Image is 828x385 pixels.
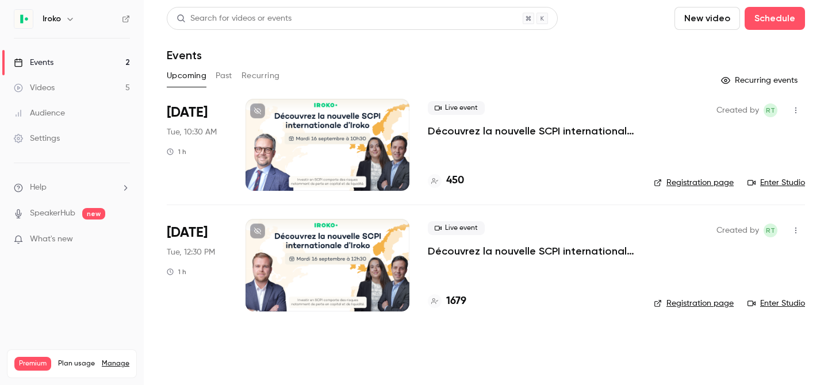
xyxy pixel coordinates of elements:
h4: 450 [446,173,464,188]
h6: Iroko [43,13,61,25]
h1: Events [167,48,202,62]
div: Sep 16 Tue, 10:30 AM (Europe/Paris) [167,99,227,191]
span: Live event [428,101,485,115]
a: Registration page [654,298,734,309]
h4: 1679 [446,294,466,309]
button: Schedule [745,7,805,30]
img: Iroko [14,10,33,28]
span: Created by [716,224,759,237]
span: Live event [428,221,485,235]
button: Recurring [241,67,280,85]
span: Roxane Tranchard [764,224,777,237]
div: Settings [14,133,60,144]
div: Audience [14,107,65,119]
a: SpeakerHub [30,207,75,220]
div: Videos [14,82,55,94]
span: RT [766,103,775,117]
a: Enter Studio [747,177,805,188]
div: Events [14,57,53,68]
span: [DATE] [167,103,208,122]
li: help-dropdown-opener [14,182,130,194]
span: new [82,208,105,220]
span: What's new [30,233,73,245]
div: 1 h [167,267,186,276]
span: Tue, 12:30 PM [167,247,215,258]
span: Tue, 10:30 AM [167,126,217,138]
button: New video [674,7,740,30]
div: Sep 16 Tue, 12:30 PM (Europe/Paris) [167,219,227,311]
span: [DATE] [167,224,208,242]
span: Roxane Tranchard [764,103,777,117]
a: 1679 [428,294,466,309]
a: Découvrez la nouvelle SCPI internationale signée [PERSON_NAME] [428,244,635,258]
span: Help [30,182,47,194]
span: Premium [14,357,51,371]
div: 1 h [167,147,186,156]
span: Created by [716,103,759,117]
a: Manage [102,359,129,368]
div: Search for videos or events [177,13,292,25]
button: Past [216,67,232,85]
button: Upcoming [167,67,206,85]
span: RT [766,224,775,237]
button: Recurring events [716,71,805,90]
a: Registration page [654,177,734,188]
span: Plan usage [58,359,95,368]
iframe: Noticeable Trigger [116,234,130,245]
a: Enter Studio [747,298,805,309]
a: 450 [428,173,464,188]
a: Découvrez la nouvelle SCPI internationale d'Iroko [428,124,635,138]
